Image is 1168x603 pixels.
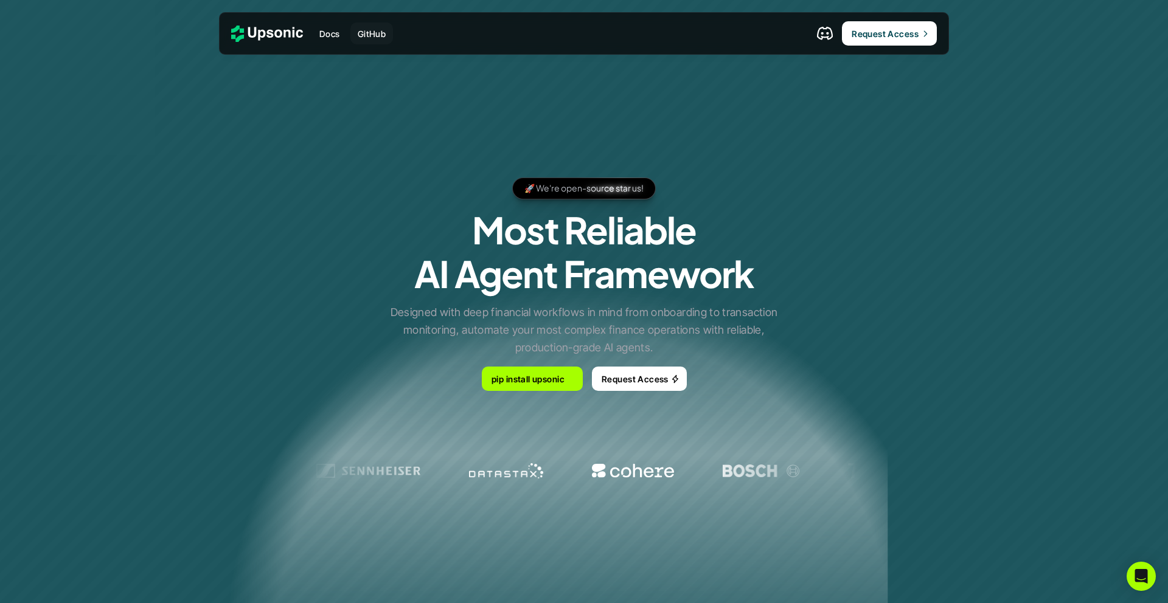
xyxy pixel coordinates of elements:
[350,22,394,44] a: GitHub
[358,27,386,40] p: GitHub
[414,208,754,295] h1: Most Reliable AI Agent Framework
[482,367,583,391] a: pip install upsonic
[492,373,565,385] p: pip install upsonic
[312,22,347,44] a: Docs
[842,21,937,46] a: Request Access
[524,181,644,196] p: 🚀 We're open-source star us!
[512,177,656,199] a: 🚀 We're open-source star us!🚀 We're open-source star us!🚀 We're open-source star us!🚀 We're open-...
[852,27,919,40] p: Request Access
[592,367,687,391] a: Request Access
[1127,562,1156,591] div: Open Intercom Messenger
[319,27,340,40] p: Docs
[602,373,669,385] p: Request Access
[386,304,782,356] p: Designed with deep financial workflows in mind from onboarding to transaction monitoring, automat...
